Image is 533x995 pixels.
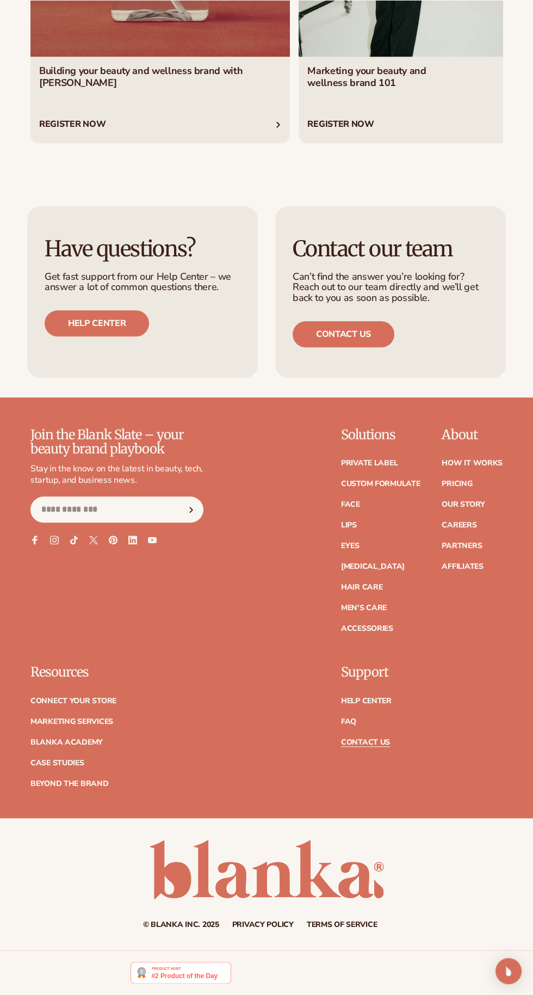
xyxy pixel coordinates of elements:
[442,521,476,529] a: Careers
[232,921,294,929] a: Privacy policy
[341,697,392,705] a: Help Center
[131,962,231,984] img: Blanka - Start a beauty or cosmetic line in under 5 minutes | Product Hunt
[143,919,219,930] small: © Blanka Inc. 2025
[341,480,420,488] a: Custom formulate
[442,542,482,550] a: Partners
[495,958,522,984] div: Open Intercom Messenger
[30,697,116,705] a: Connect your store
[293,237,488,261] h3: Contact our team
[45,237,240,261] h3: Have questions?
[341,563,405,570] a: [MEDICAL_DATA]
[179,496,203,523] button: Subscribe
[442,428,503,442] p: About
[442,501,485,508] a: Our Story
[30,665,319,679] p: Resources
[341,665,420,679] p: Support
[30,428,203,457] p: Join the Blank Slate – your beauty brand playbook
[30,739,103,746] a: Blanka Academy
[442,480,472,488] a: Pricing
[341,739,390,746] a: Contact Us
[307,921,377,929] a: Terms of service
[293,321,394,347] a: Contact us
[341,428,420,442] p: Solutions
[341,521,357,529] a: Lips
[45,272,240,293] p: Get fast support from our Help Center – we answer a lot of common questions there.
[442,459,503,467] a: How It Works
[239,961,402,990] iframe: Customer reviews powered by Trustpilot
[30,780,109,788] a: Beyond the brand
[341,459,398,467] a: Private label
[341,501,360,508] a: Face
[45,310,149,336] a: Help center
[341,718,356,726] a: FAQ
[442,563,483,570] a: Affiliates
[293,272,488,304] p: Can’t find the answer you’re looking for? Reach out to our team directly and we’ll get back to yo...
[341,542,360,550] a: Eyes
[30,463,203,486] p: Stay in the know on the latest in beauty, tech, startup, and business news.
[341,604,387,612] a: Men's Care
[341,584,382,591] a: Hair Care
[341,625,393,632] a: Accessories
[30,759,84,767] a: Case Studies
[30,718,113,726] a: Marketing services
